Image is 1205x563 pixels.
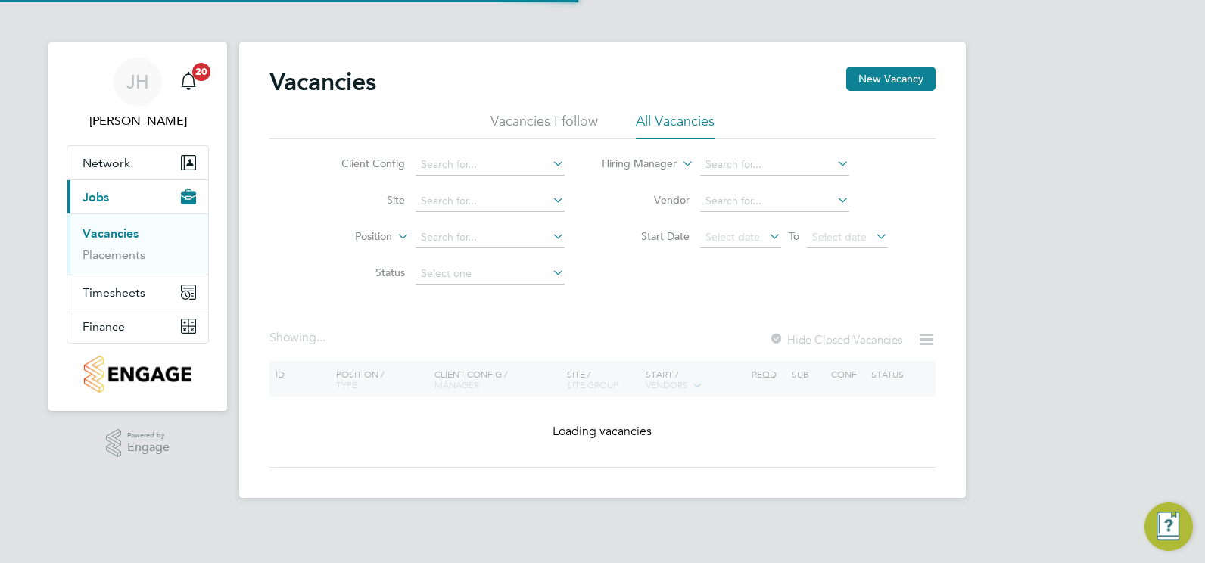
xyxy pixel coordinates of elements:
[416,227,565,248] input: Search for...
[67,275,208,309] button: Timesheets
[1144,502,1193,551] button: Engage Resource Center
[812,230,867,244] span: Select date
[318,266,405,279] label: Status
[67,213,208,275] div: Jobs
[784,226,804,246] span: To
[705,230,760,244] span: Select date
[84,356,191,393] img: countryside-properties-logo-retina.png
[318,157,405,170] label: Client Config
[602,193,690,207] label: Vendor
[416,191,565,212] input: Search for...
[67,146,208,179] button: Network
[590,157,677,172] label: Hiring Manager
[83,226,139,241] a: Vacancies
[48,42,227,411] nav: Main navigation
[83,190,109,204] span: Jobs
[192,63,210,81] span: 20
[67,58,209,130] a: JH[PERSON_NAME]
[83,156,130,170] span: Network
[700,191,849,212] input: Search for...
[269,67,376,97] h2: Vacancies
[490,112,598,139] li: Vacancies I follow
[846,67,936,91] button: New Vacancy
[67,180,208,213] button: Jobs
[305,229,392,244] label: Position
[67,356,209,393] a: Go to home page
[316,330,325,345] span: ...
[269,330,328,346] div: Showing
[83,247,145,262] a: Placements
[700,154,849,176] input: Search for...
[602,229,690,243] label: Start Date
[83,319,125,334] span: Finance
[173,58,204,106] a: 20
[127,441,170,454] span: Engage
[126,72,149,92] span: JH
[318,193,405,207] label: Site
[83,285,145,300] span: Timesheets
[106,429,170,458] a: Powered byEngage
[127,429,170,442] span: Powered by
[67,309,208,343] button: Finance
[769,332,902,347] label: Hide Closed Vacancies
[416,263,565,285] input: Select one
[67,112,209,130] span: Jack Hall
[416,154,565,176] input: Search for...
[636,112,715,139] li: All Vacancies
